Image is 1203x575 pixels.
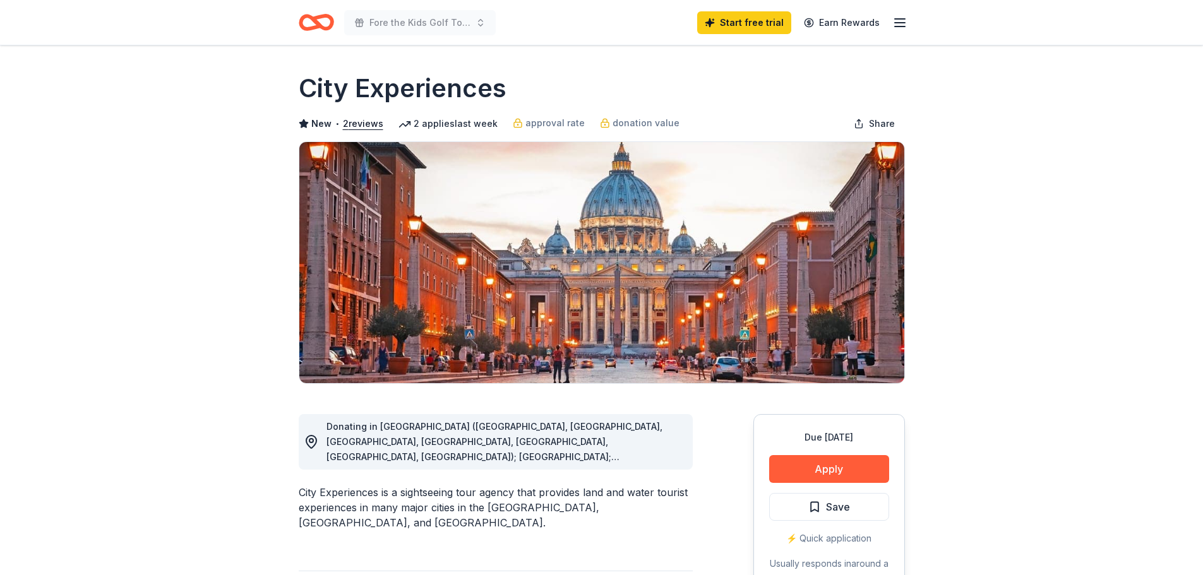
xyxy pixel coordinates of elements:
button: Share [844,111,905,136]
div: ⚡️ Quick application [769,531,889,546]
a: approval rate [513,116,585,131]
span: Share [869,116,895,131]
a: Start free trial [697,11,791,34]
button: Apply [769,455,889,483]
button: Save [769,493,889,521]
span: Save [826,499,850,515]
a: Home [299,8,334,37]
div: Due [DATE] [769,430,889,445]
button: 2reviews [343,116,383,131]
span: Donating in [GEOGRAPHIC_DATA] ([GEOGRAPHIC_DATA], [GEOGRAPHIC_DATA], [GEOGRAPHIC_DATA], [GEOGRAPH... [326,421,671,553]
div: City Experiences is a sightseeing tour agency that provides land and water tourist experiences in... [299,485,693,530]
h1: City Experiences [299,71,506,106]
span: • [335,119,339,129]
img: Image for City Experiences [299,142,904,383]
button: Fore the Kids Golf Tournament [344,10,496,35]
span: Fore the Kids Golf Tournament [369,15,470,30]
span: approval rate [525,116,585,131]
span: New [311,116,332,131]
span: donation value [613,116,679,131]
div: 2 applies last week [398,116,498,131]
a: donation value [600,116,679,131]
a: Earn Rewards [796,11,887,34]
